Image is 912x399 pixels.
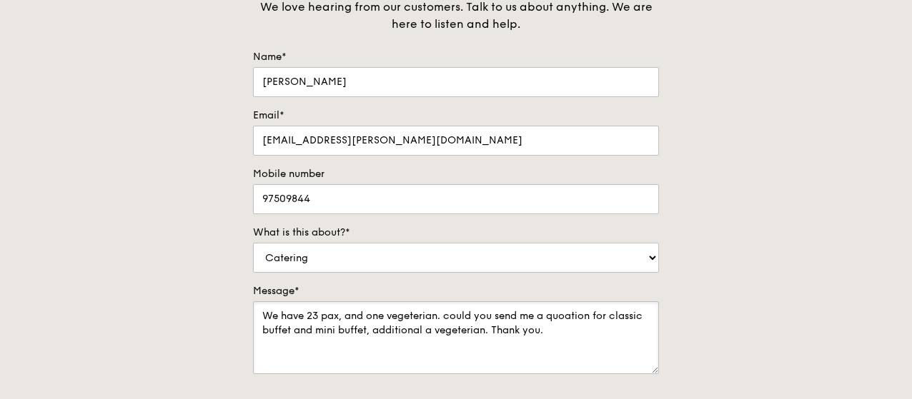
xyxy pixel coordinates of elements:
[253,108,659,123] label: Email*
[253,167,659,181] label: Mobile number
[253,284,659,298] label: Message*
[253,50,659,64] label: Name*
[253,226,659,240] label: What is this about?*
